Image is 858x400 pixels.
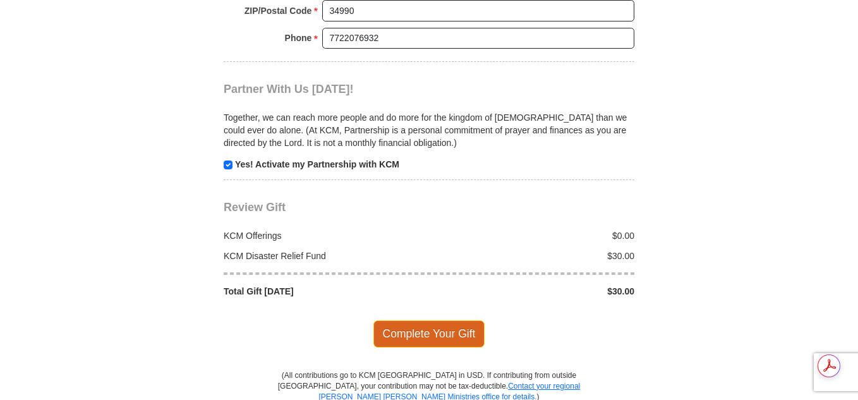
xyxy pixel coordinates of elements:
[217,250,430,262] div: KCM Disaster Relief Fund
[429,229,641,242] div: $0.00
[217,285,430,298] div: Total Gift [DATE]
[235,159,399,169] strong: Yes! Activate my Partnership with KCM
[373,320,485,347] span: Complete Your Gift
[429,250,641,262] div: $30.00
[224,111,634,149] p: Together, we can reach more people and do more for the kingdom of [DEMOGRAPHIC_DATA] than we coul...
[285,29,312,47] strong: Phone
[217,229,430,242] div: KCM Offerings
[224,201,286,214] span: Review Gift
[245,2,312,20] strong: ZIP/Postal Code
[429,285,641,298] div: $30.00
[224,83,354,95] span: Partner With Us [DATE]!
